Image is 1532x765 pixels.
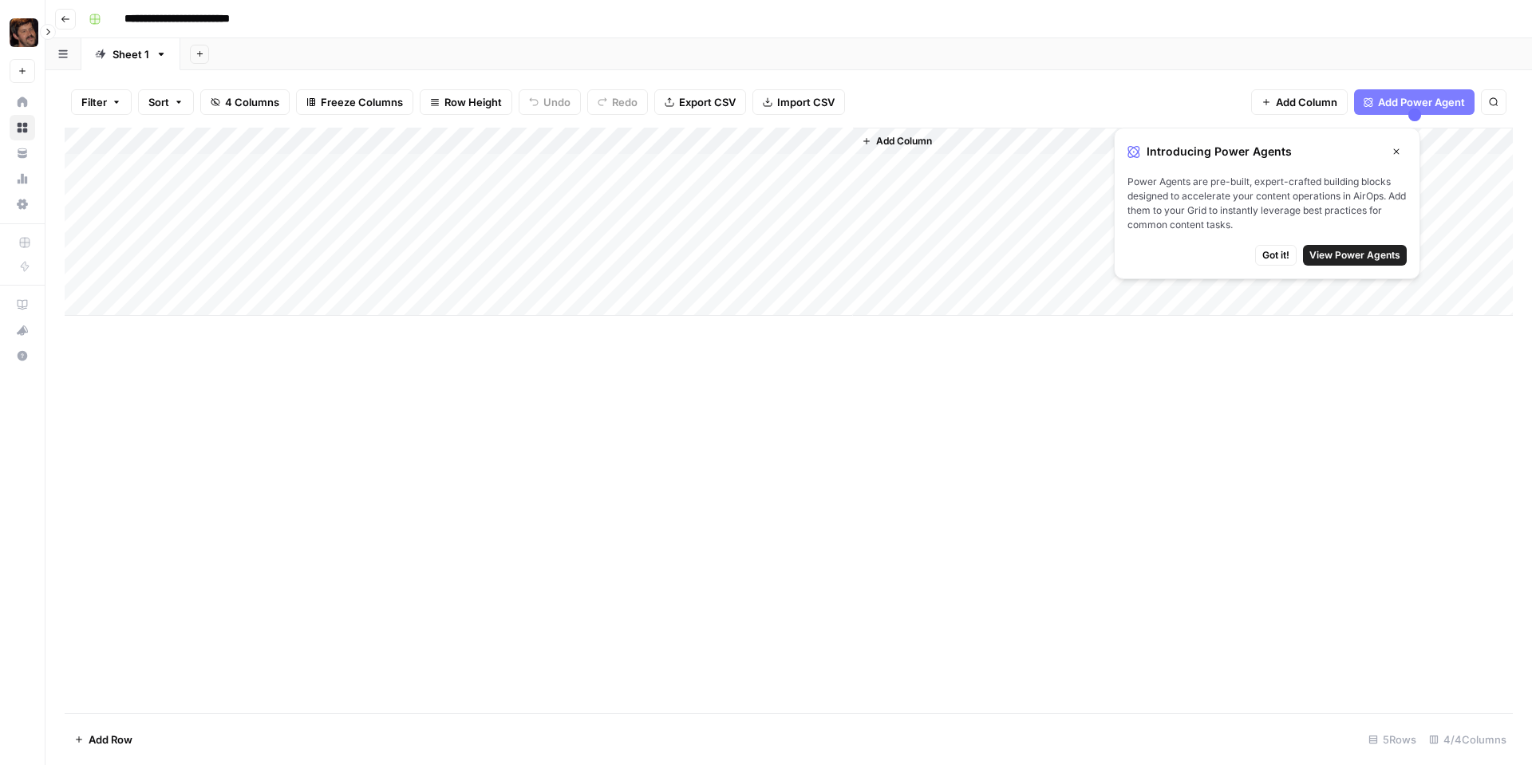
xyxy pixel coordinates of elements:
[752,89,845,115] button: Import CSV
[855,131,938,152] button: Add Column
[1362,727,1423,752] div: 5 Rows
[1127,175,1407,232] span: Power Agents are pre-built, expert-crafted building blocks designed to accelerate your content op...
[10,166,35,191] a: Usage
[420,89,512,115] button: Row Height
[1276,94,1337,110] span: Add Column
[89,731,132,747] span: Add Row
[777,94,835,110] span: Import CSV
[444,94,502,110] span: Row Height
[612,94,638,110] span: Redo
[200,89,290,115] button: 4 Columns
[10,18,38,47] img: OMcollective - SEO Logo
[1354,89,1475,115] button: Add Power Agent
[1423,727,1513,752] div: 4/4 Columns
[1251,89,1348,115] button: Add Column
[81,38,180,70] a: Sheet 1
[321,94,403,110] span: Freeze Columns
[148,94,169,110] span: Sort
[10,292,35,317] a: AirOps Academy
[10,115,35,140] a: Browse
[10,317,35,343] button: What's new?
[1378,94,1465,110] span: Add Power Agent
[654,89,746,115] button: Export CSV
[10,343,35,369] button: Help + Support
[10,13,35,53] button: Workspace: OMcollective - SEO
[587,89,648,115] button: Redo
[876,134,932,148] span: Add Column
[1309,248,1400,262] span: View Power Agents
[10,89,35,115] a: Home
[113,46,149,62] div: Sheet 1
[1262,248,1289,262] span: Got it!
[543,94,571,110] span: Undo
[138,89,194,115] button: Sort
[10,191,35,217] a: Settings
[1127,141,1407,162] div: Introducing Power Agents
[65,727,142,752] button: Add Row
[1303,245,1407,266] button: View Power Agents
[296,89,413,115] button: Freeze Columns
[71,89,132,115] button: Filter
[10,318,34,342] div: What's new?
[10,140,35,166] a: Your Data
[679,94,736,110] span: Export CSV
[1255,245,1297,266] button: Got it!
[81,94,107,110] span: Filter
[225,94,279,110] span: 4 Columns
[519,89,581,115] button: Undo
